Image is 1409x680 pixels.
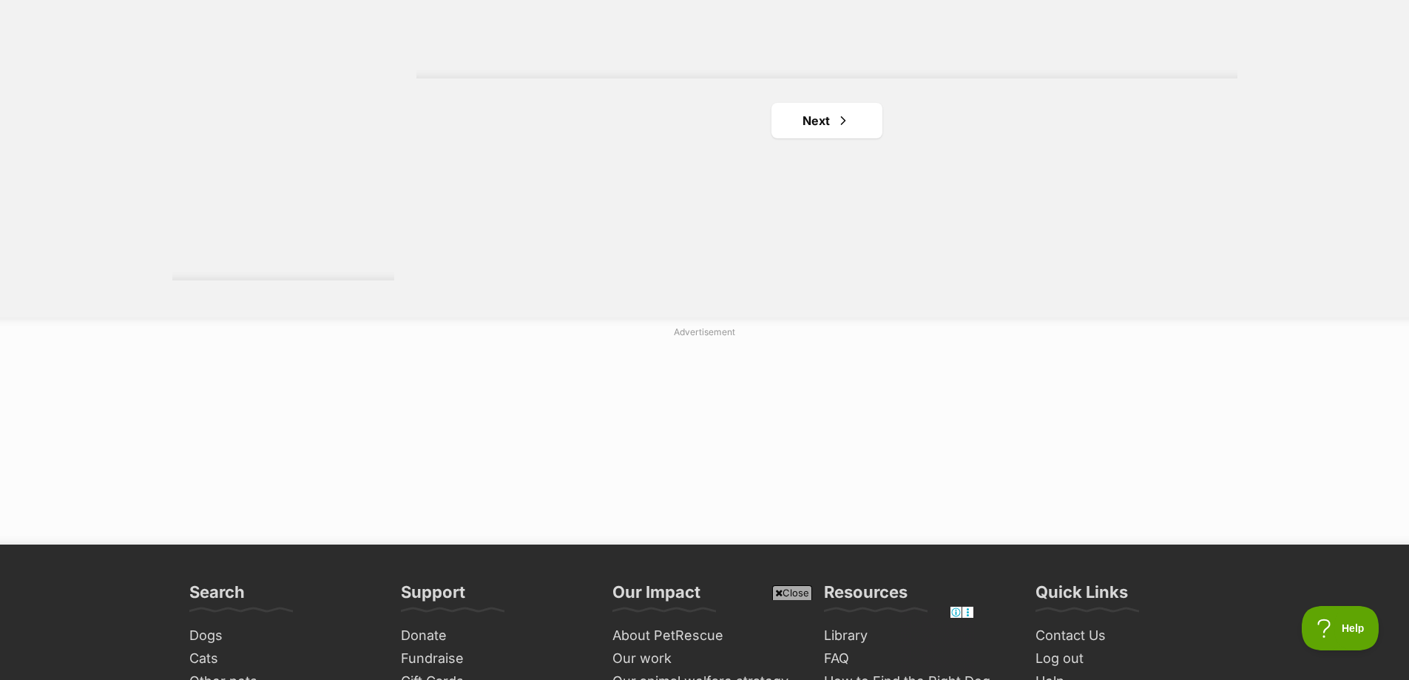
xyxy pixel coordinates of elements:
[401,582,465,611] h3: Support
[189,582,245,611] h3: Search
[1030,647,1226,670] a: Log out
[1035,582,1128,611] h3: Quick Links
[772,585,812,600] span: Close
[824,582,908,611] h3: Resources
[436,606,974,673] iframe: Advertisement
[395,647,592,670] a: Fundraise
[771,103,882,138] a: Next page
[612,582,700,611] h3: Our Impact
[183,625,380,647] a: Dogs
[346,345,1064,530] iframe: Advertisement
[1302,606,1379,650] iframe: Help Scout Beacon - Open
[183,647,380,670] a: Cats
[416,103,1237,138] nav: Pagination
[395,625,592,647] a: Donate
[1030,625,1226,647] a: Contact Us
